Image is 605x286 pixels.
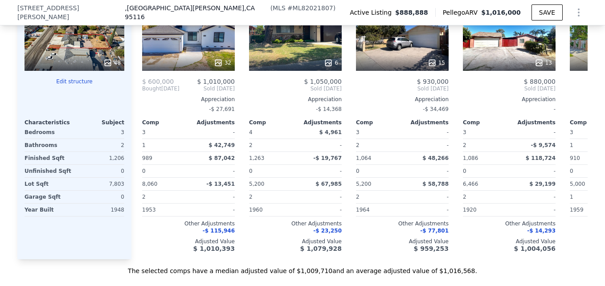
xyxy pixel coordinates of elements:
[463,96,556,103] div: Appreciation
[524,78,556,85] span: $ 880,000
[531,4,563,20] button: SAVE
[463,129,466,135] span: 3
[356,96,449,103] div: Appreciation
[142,119,188,126] div: Comp
[142,96,235,103] div: Appreciation
[570,181,585,187] span: 5,000
[463,181,478,187] span: 6,466
[193,245,235,252] span: $ 1,010,393
[511,165,556,177] div: -
[356,181,371,187] span: 5,200
[249,220,342,227] div: Other Adjustments
[142,129,146,135] span: 3
[142,238,235,245] div: Adjusted Value
[511,191,556,203] div: -
[428,58,445,67] div: 15
[356,220,449,227] div: Other Adjustments
[531,142,556,148] span: -$ 9,574
[356,168,360,174] span: 0
[76,152,124,164] div: 1,206
[417,78,449,85] span: $ 930,000
[249,85,342,92] span: Sold [DATE]
[249,238,342,245] div: Adjusted Value
[404,139,449,151] div: -
[287,4,333,12] span: # ML82021807
[208,155,235,161] span: $ 87,042
[203,228,235,234] span: -$ 115,946
[295,119,342,126] div: Adjustments
[249,139,294,151] div: 2
[570,129,573,135] span: 3
[570,155,580,161] span: 910
[249,194,253,200] span: 2
[197,78,235,85] span: $ 1,010,000
[17,4,125,21] span: [STREET_ADDRESS][PERSON_NAME]
[76,191,124,203] div: 0
[422,181,449,187] span: $ 58,788
[570,168,573,174] span: 0
[304,78,342,85] span: $ 1,050,000
[142,155,152,161] span: 989
[273,4,286,12] span: MLS
[190,204,235,216] div: -
[423,106,449,112] span: -$ 34,469
[142,78,174,85] span: $ 600,000
[142,181,157,187] span: 8,060
[443,8,482,17] span: Pellego ARV
[356,119,402,126] div: Comp
[463,155,478,161] span: 1,086
[324,58,338,67] div: 6
[25,139,73,151] div: Bathrooms
[319,129,342,135] span: $ 4,961
[206,181,235,187] span: -$ 13,451
[463,204,507,216] div: 1920
[297,204,342,216] div: -
[463,119,509,126] div: Comp
[76,139,124,151] div: 2
[422,155,449,161] span: $ 48,266
[142,168,146,174] span: 0
[535,58,552,67] div: 13
[249,155,264,161] span: 1,263
[270,4,336,12] div: ( )
[463,194,466,200] span: 2
[25,191,73,203] div: Garage Sqft
[509,119,556,126] div: Adjustments
[315,181,342,187] span: $ 67,985
[249,168,253,174] span: 0
[511,204,556,216] div: -
[125,4,268,21] span: , [GEOGRAPHIC_DATA][PERSON_NAME]
[25,126,73,139] div: Bedrooms
[249,181,264,187] span: 5,200
[297,165,342,177] div: -
[350,8,395,17] span: Active Listing
[190,191,235,203] div: -
[414,245,449,252] span: $ 959,253
[356,155,371,161] span: 1,064
[103,58,121,67] div: 48
[404,204,449,216] div: -
[190,165,235,177] div: -
[188,119,235,126] div: Adjustments
[25,119,74,126] div: Characteristics
[209,106,235,112] span: -$ 27,691
[404,191,449,203] div: -
[76,126,124,139] div: 3
[17,259,588,275] div: The selected comps have a median adjusted value of $1,009,710 and an average adjusted value of $1...
[463,85,556,92] span: Sold [DATE]
[511,126,556,139] div: -
[214,58,231,67] div: 32
[25,204,73,216] div: Year Built
[356,139,401,151] div: 2
[300,245,342,252] span: $ 1,079,928
[25,78,124,85] button: Edit structure
[570,4,588,21] button: Show Options
[404,165,449,177] div: -
[404,126,449,139] div: -
[142,139,187,151] div: 1
[142,204,187,216] div: 1953
[356,238,449,245] div: Adjusted Value
[463,238,556,245] div: Adjusted Value
[463,139,507,151] div: 2
[190,126,235,139] div: -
